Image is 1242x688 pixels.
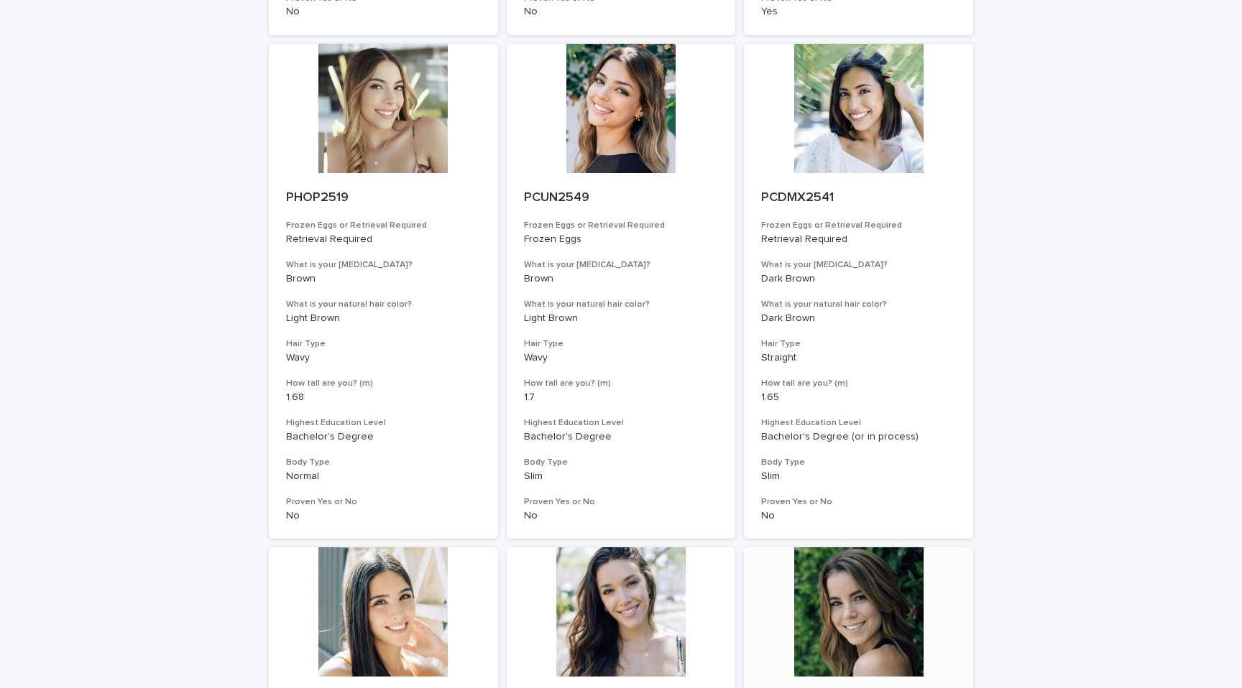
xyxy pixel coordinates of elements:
h3: Highest Education Level [761,417,956,429]
h3: How tall are you? (m) [286,378,481,389]
p: Yes [761,6,956,18]
h3: Hair Type [761,338,956,350]
p: Bachelor's Degree [286,431,481,443]
h3: Highest Education Level [286,417,481,429]
p: Straight [761,352,956,364]
h3: Frozen Eggs or Retrieval Required [524,220,719,231]
h3: Proven Yes or No [761,496,956,508]
h3: Body Type [524,457,719,468]
p: Bachelor's Degree [524,431,719,443]
p: Retrieval Required [286,233,481,246]
a: PCDMX2541Frozen Eggs or Retrieval RequiredRetrieval RequiredWhat is your [MEDICAL_DATA]?Dark Brow... [744,44,973,539]
p: Dark Brown [761,273,956,285]
p: PHOP2519 [286,190,481,206]
h3: How tall are you? (m) [524,378,719,389]
h3: Body Type [761,457,956,468]
p: Slim [761,470,956,483]
h3: Highest Education Level [524,417,719,429]
p: Bachelor's Degree (or in process) [761,431,956,443]
p: Wavy [524,352,719,364]
h3: Proven Yes or No [286,496,481,508]
h3: How tall are you? (m) [761,378,956,389]
p: 1.65 [761,391,956,404]
p: No [524,6,719,18]
h3: What is your [MEDICAL_DATA]? [761,259,956,271]
p: Slim [524,470,719,483]
h3: What is your [MEDICAL_DATA]? [286,259,481,271]
p: No [524,510,719,522]
h3: Hair Type [286,338,481,350]
p: PCUN2549 [524,190,719,206]
p: Dark Brown [761,312,956,325]
p: Wavy [286,352,481,364]
p: Brown [286,273,481,285]
h3: Hair Type [524,338,719,350]
p: 1.7 [524,391,719,404]
h3: Proven Yes or No [524,496,719,508]
a: PHOP2519Frozen Eggs or Retrieval RequiredRetrieval RequiredWhat is your [MEDICAL_DATA]?BrownWhat ... [269,44,498,539]
p: Retrieval Required [761,233,956,246]
h3: What is your natural hair color? [286,299,481,310]
p: Normal [286,470,481,483]
p: No [761,510,956,522]
h3: Frozen Eggs or Retrieval Required [761,220,956,231]
p: Brown [524,273,719,285]
p: Light Brown [524,312,719,325]
p: 1.68 [286,391,481,404]
h3: Body Type [286,457,481,468]
h3: What is your [MEDICAL_DATA]? [524,259,719,271]
p: No [286,6,481,18]
p: Light Brown [286,312,481,325]
p: No [286,510,481,522]
p: PCDMX2541 [761,190,956,206]
h3: What is your natural hair color? [524,299,719,310]
h3: What is your natural hair color? [761,299,956,310]
a: PCUN2549Frozen Eggs or Retrieval RequiredFrozen EggsWhat is your [MEDICAL_DATA]?BrownWhat is your... [507,44,736,539]
h3: Frozen Eggs or Retrieval Required [286,220,481,231]
p: Frozen Eggs [524,233,719,246]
